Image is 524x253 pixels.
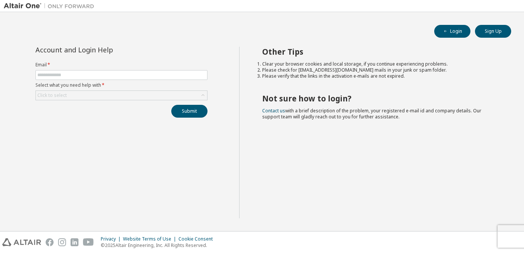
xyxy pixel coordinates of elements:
[171,105,207,118] button: Submit
[101,242,217,248] p: © 2025 Altair Engineering, Inc. All Rights Reserved.
[262,67,498,73] li: Please check for [EMAIL_ADDRESS][DOMAIN_NAME] mails in your junk or spam folder.
[35,62,207,68] label: Email
[83,238,94,246] img: youtube.svg
[262,61,498,67] li: Clear your browser cookies and local storage, if you continue experiencing problems.
[46,238,54,246] img: facebook.svg
[58,238,66,246] img: instagram.svg
[37,92,67,98] div: Click to select
[262,107,481,120] span: with a brief description of the problem, your registered e-mail id and company details. Our suppo...
[262,47,498,57] h2: Other Tips
[434,25,470,38] button: Login
[35,82,207,88] label: Select what you need help with
[178,236,217,242] div: Cookie Consent
[2,238,41,246] img: altair_logo.svg
[262,73,498,79] li: Please verify that the links in the activation e-mails are not expired.
[123,236,178,242] div: Website Terms of Use
[71,238,78,246] img: linkedin.svg
[36,91,207,100] div: Click to select
[475,25,511,38] button: Sign Up
[4,2,98,10] img: Altair One
[262,107,285,114] a: Contact us
[35,47,173,53] div: Account and Login Help
[101,236,123,242] div: Privacy
[262,94,498,103] h2: Not sure how to login?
